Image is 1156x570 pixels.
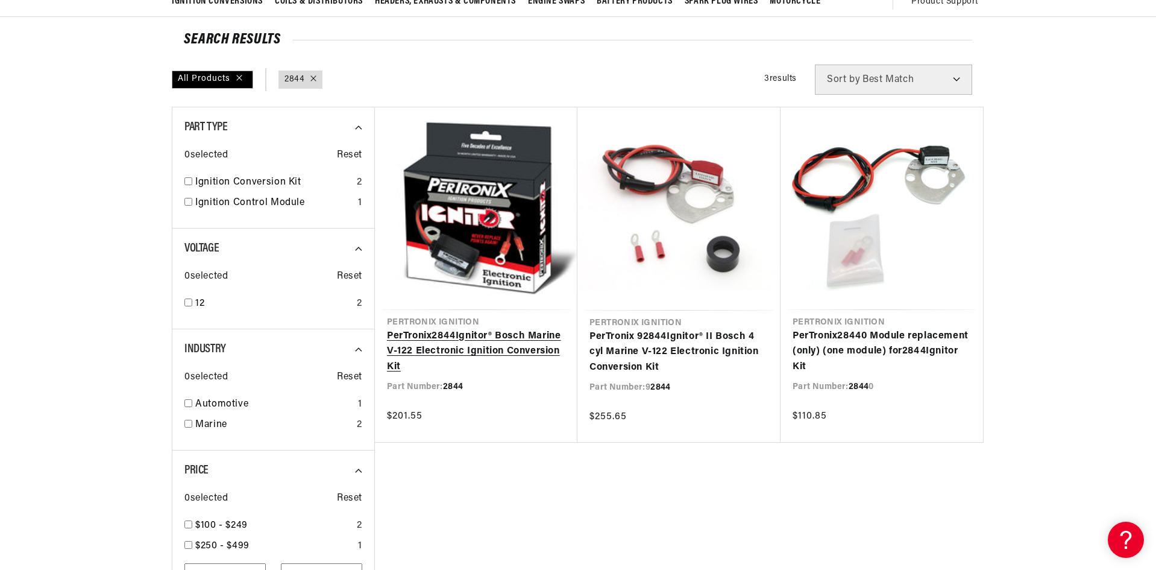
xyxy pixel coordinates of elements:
[358,539,362,554] div: 1
[358,195,362,211] div: 1
[184,34,972,46] div: SEARCH RESULTS
[337,491,362,507] span: Reset
[184,343,226,355] span: Industry
[195,175,352,191] a: Ignition Conversion Kit
[184,269,228,285] span: 0 selected
[357,175,362,191] div: 2
[184,148,228,163] span: 0 selected
[195,296,352,312] a: 12
[337,148,362,163] span: Reset
[184,242,219,255] span: Voltage
[387,329,565,375] a: PerTronix2844Ignitor® Bosch Marine V-122 Electronic Ignition Conversion Kit
[827,75,860,84] span: Sort by
[589,329,768,376] a: PerTronix 92844Ignitor® II Bosch 4 cyl Marine V-122 Electronic Ignition Conversion Kit
[195,417,352,433] a: Marine
[357,417,362,433] div: 2
[764,74,797,83] span: 3 results
[357,296,362,312] div: 2
[184,370,228,385] span: 0 selected
[284,73,304,86] a: 2844
[184,121,227,133] span: Part Type
[195,521,248,530] span: $100 - $249
[815,65,972,95] select: Sort by
[184,491,228,507] span: 0 selected
[184,464,209,477] span: Price
[337,370,362,385] span: Reset
[357,518,362,534] div: 2
[172,71,253,89] div: All Products
[793,329,971,375] a: PerTronix28440 Module replacement (only) (one module) for2844Ignitor Kit
[337,269,362,285] span: Reset
[358,397,362,413] div: 1
[195,541,250,551] span: $250 - $499
[195,195,353,211] a: Ignition Control Module
[195,397,353,413] a: Automotive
